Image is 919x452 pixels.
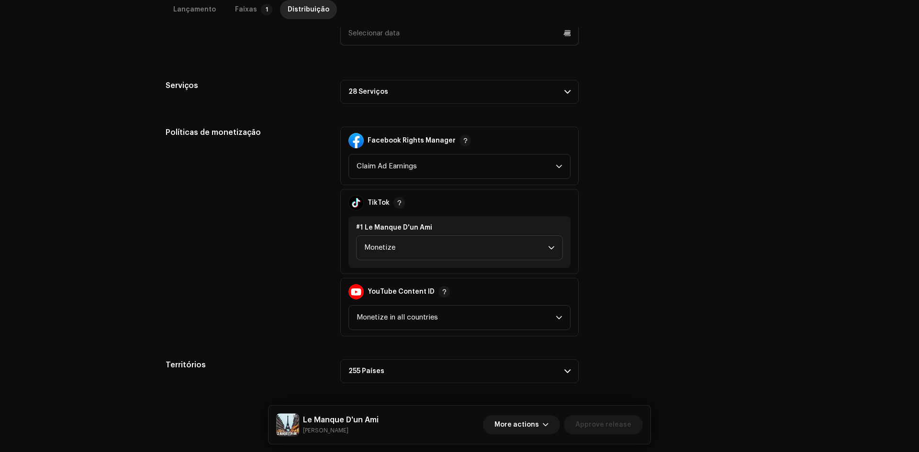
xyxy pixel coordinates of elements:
[166,127,325,138] h5: Políticas de monetização
[564,415,643,434] button: Approve release
[340,359,579,383] p-accordion-header: 255 Países
[368,137,456,144] strong: Facebook Rights Manager
[357,154,556,178] span: Claim Ad Earnings
[494,415,539,434] span: More actions
[166,80,325,91] h5: Serviços
[357,306,556,330] span: Monetize in all countries
[368,288,435,296] strong: YouTube Content ID
[575,415,631,434] span: Approve release
[556,154,562,178] div: dropdown trigger
[483,415,560,434] button: More actions
[556,306,562,330] div: dropdown trigger
[276,413,299,436] img: 06b1892f-e4b5-4dcc-8030-5d8369c1097b
[303,414,379,426] h5: Le Manque D'un Ami
[364,236,548,260] span: Monetize
[340,80,579,104] p-accordion-header: 28 Serviços
[368,199,390,207] strong: TikTok
[340,21,579,45] input: Selecionar data
[548,236,555,260] div: dropdown trigger
[356,224,563,232] div: #1 Le Manque D'un Ami
[166,359,325,371] h5: Territórios
[303,426,379,435] small: Le Manque D'un Ami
